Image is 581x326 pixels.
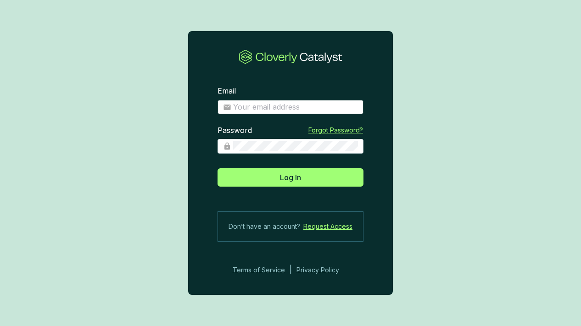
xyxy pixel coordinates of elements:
a: Forgot Password? [308,126,363,135]
a: Privacy Policy [296,265,352,276]
label: Email [218,86,236,96]
input: Email [233,102,358,112]
input: Password [233,141,358,151]
label: Password [218,126,252,136]
span: Log In [280,172,301,183]
a: Request Access [303,221,352,232]
span: Don’t have an account? [229,221,300,232]
button: Log In [218,168,363,187]
div: | [290,265,292,276]
a: Terms of Service [230,265,285,276]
